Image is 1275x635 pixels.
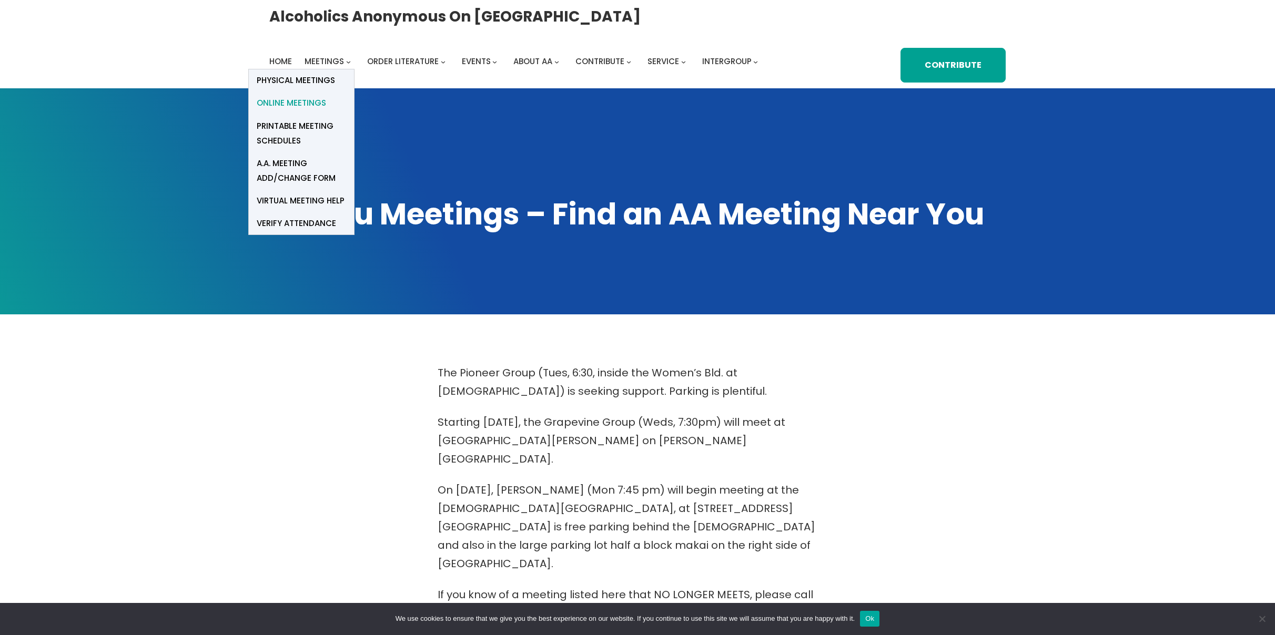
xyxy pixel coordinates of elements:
[753,59,758,64] button: Intergroup submenu
[396,613,855,624] span: We use cookies to ensure that we give you the best experience on our website. If you continue to ...
[626,59,631,64] button: Contribute submenu
[860,611,879,627] button: Ok
[462,56,491,67] span: Events
[681,59,686,64] button: Service submenu
[900,48,1006,83] a: Contribute
[257,216,336,231] span: verify attendance
[305,54,344,69] a: Meetings
[257,193,345,208] span: Virtual Meeting Help
[269,54,762,69] nav: Intergroup
[575,56,624,67] span: Contribute
[257,156,346,186] span: A.A. Meeting Add/Change Form
[269,56,292,67] span: Home
[249,69,354,92] a: Physical Meetings
[249,92,354,115] a: Online Meetings
[513,56,552,67] span: About AA
[305,56,344,67] span: Meetings
[441,59,446,64] button: Order Literature submenu
[702,54,752,69] a: Intergroup
[257,119,346,148] span: Printable Meeting Schedules
[647,54,679,69] a: Service
[249,212,354,234] a: verify attendance
[438,364,837,401] p: The Pioneer Group (Tues, 6:30, inside the Women’s Bld. at [DEMOGRAPHIC_DATA]) is seeking support....
[647,56,679,67] span: Service
[269,194,1006,234] h1: Oahu Meetings – Find an AA Meeting Near You
[249,152,354,189] a: A.A. Meeting Add/Change Form
[269,4,641,29] a: Alcoholics Anonymous on [GEOGRAPHIC_DATA]
[257,96,326,110] span: Online Meetings
[367,56,439,67] span: Order Literature
[257,73,335,88] span: Physical Meetings
[249,115,354,152] a: Printable Meeting Schedules
[513,54,552,69] a: About AA
[575,54,624,69] a: Contribute
[249,189,354,212] a: Virtual Meeting Help
[346,59,351,64] button: Meetings submenu
[462,54,491,69] a: Events
[702,56,752,67] span: Intergroup
[1257,613,1267,624] span: No
[269,54,292,69] a: Home
[438,413,837,468] p: Starting [DATE], the Grapevine Group (Weds, 7:30pm) will meet at [GEOGRAPHIC_DATA][PERSON_NAME] o...
[492,59,497,64] button: Events submenu
[554,59,559,64] button: About AA submenu
[438,481,837,573] p: On [DATE], [PERSON_NAME] (Mon 7:45 pm) will begin meeting at the [DEMOGRAPHIC_DATA][GEOGRAPHIC_DA...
